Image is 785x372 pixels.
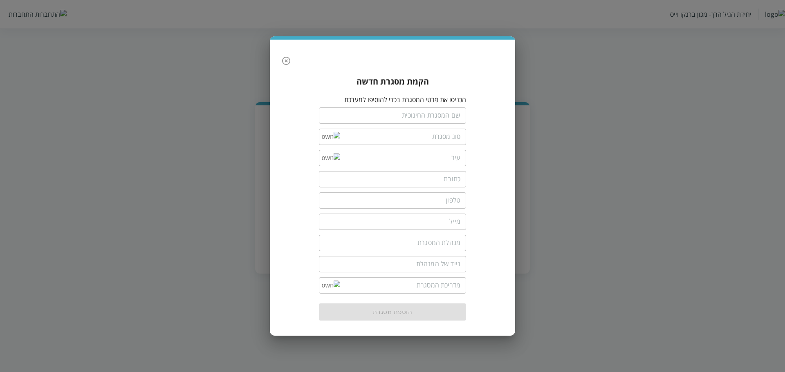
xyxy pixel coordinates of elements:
[319,192,466,209] input: טלפון
[319,235,466,251] input: מנהלת המסגרת
[322,132,340,141] img: down
[340,129,460,145] input: סוג מסגרת
[319,107,466,124] input: שם המסגרת החינוכית
[319,214,466,230] input: מייל
[319,171,466,187] input: כתובת
[340,277,460,294] input: מדריכת המסגרת
[319,95,466,104] p: הכניסו את פרטי המסגרת בכדי להוסיפו למערכת
[319,256,466,272] input: נייד של המנהלת
[285,76,500,87] h3: הקמת מסגרת חדשה
[322,153,340,163] img: down
[340,150,460,166] input: עיר
[322,281,340,290] img: down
